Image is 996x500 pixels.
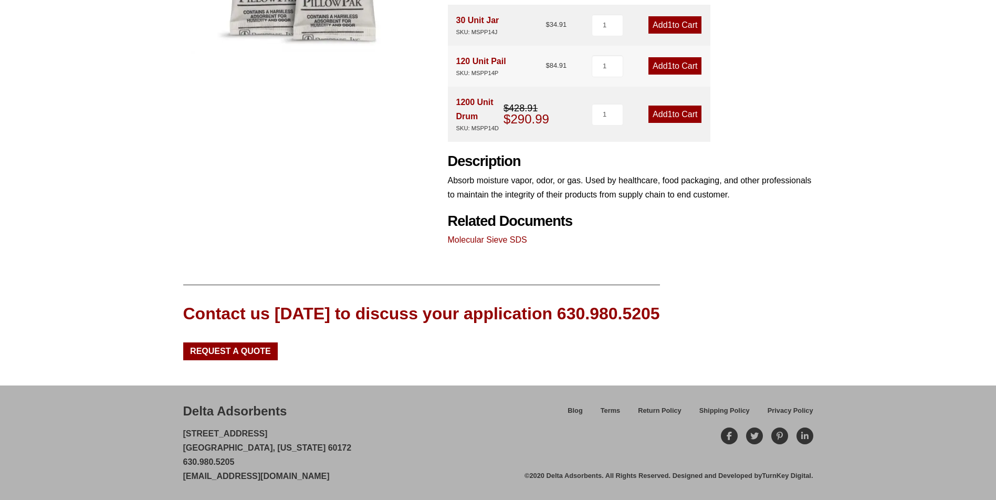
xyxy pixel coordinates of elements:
[456,54,506,78] div: 120 Unit Pail
[504,112,510,126] span: $
[456,123,504,133] div: SKU: MSPP14D
[592,405,629,423] a: Terms
[448,173,813,202] p: Absorb moisture vapor, odor, or gas. Used by healthcare, food packaging, and other professionals ...
[546,61,567,69] bdi: 84.91
[648,16,701,34] a: Add1to Cart
[183,472,330,481] a: [EMAIL_ADDRESS][DOMAIN_NAME]
[690,405,759,423] a: Shipping Policy
[525,471,813,481] div: ©2020 Delta Adsorbents. All Rights Reserved. Designed and Developed by .
[183,302,660,326] div: Contact us [DATE] to discuss your application 630.980.5205
[699,408,750,414] span: Shipping Policy
[759,405,813,423] a: Privacy Policy
[762,472,811,480] a: TurnKey Digital
[456,13,499,37] div: 30 Unit Jar
[504,112,549,126] bdi: 290.99
[568,408,582,414] span: Blog
[448,235,527,244] a: Molecular Sieve SDS
[546,20,567,28] bdi: 34.91
[648,57,701,75] a: Add1to Cart
[190,347,271,356] span: Request a Quote
[546,20,549,28] span: $
[183,426,352,484] p: [STREET_ADDRESS] [GEOGRAPHIC_DATA], [US_STATE] 60172 630.980.5205
[183,342,278,360] a: Request a Quote
[504,103,509,113] span: $
[601,408,620,414] span: Terms
[546,61,549,69] span: $
[183,402,287,420] div: Delta Adsorbents
[456,27,499,37] div: SKU: MSPP14J
[648,106,701,123] a: Add1to Cart
[504,103,538,113] bdi: 428.91
[456,95,504,133] div: 1200 Unit Drum
[668,110,673,119] span: 1
[668,61,673,70] span: 1
[559,405,591,423] a: Blog
[448,153,813,170] h2: Description
[668,20,673,29] span: 1
[456,68,506,78] div: SKU: MSPP14P
[638,408,682,414] span: Return Policy
[629,405,690,423] a: Return Policy
[768,408,813,414] span: Privacy Policy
